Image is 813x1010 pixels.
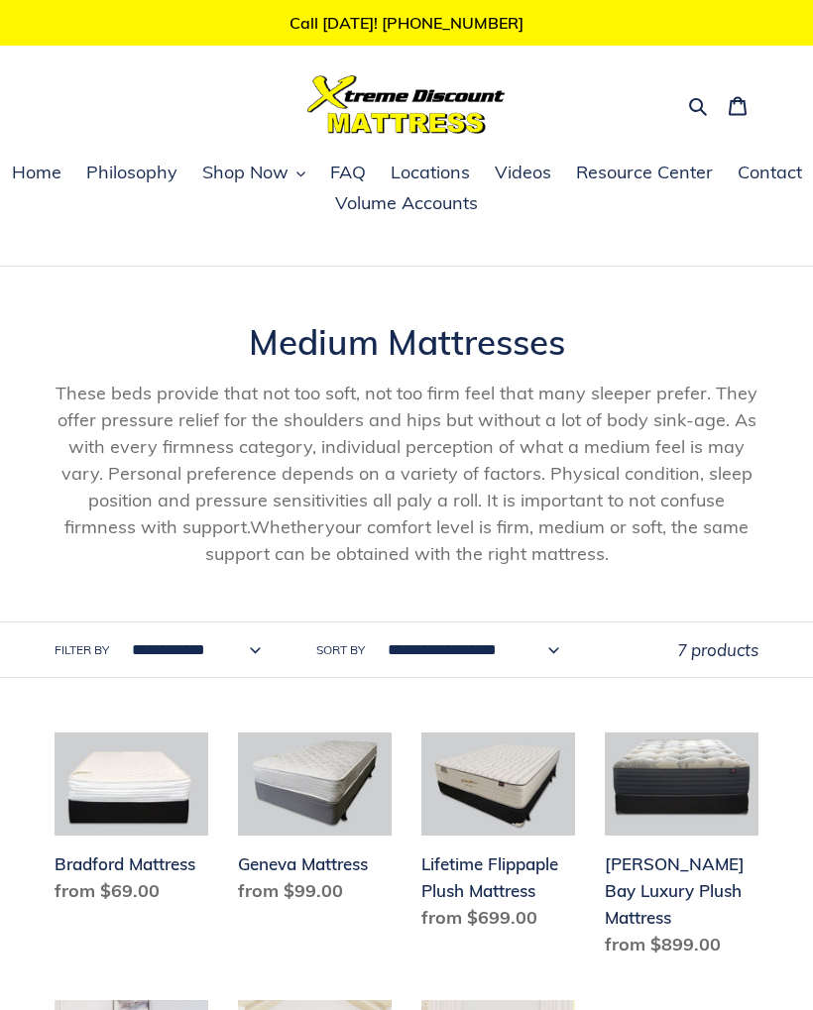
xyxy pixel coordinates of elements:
[330,161,366,184] span: FAQ
[677,639,758,660] span: 7 products
[566,159,723,188] a: Resource Center
[381,159,480,188] a: Locations
[249,320,565,364] span: Medium Mattresses
[325,189,488,219] a: Volume Accounts
[238,732,392,911] a: Geneva Mattress
[76,159,187,188] a: Philosophy
[55,732,208,911] a: Bradford Mattress
[12,161,61,184] span: Home
[55,380,758,567] p: These beds provide that not too soft, not too firm feel that many sleeper prefer. They offer pres...
[605,732,758,964] a: Chadwick Bay Luxury Plush Mattress
[738,161,802,184] span: Contact
[250,515,325,538] span: Whether
[316,641,365,659] label: Sort by
[192,159,315,188] button: Shop Now
[485,159,561,188] a: Videos
[307,75,506,134] img: Xtreme Discount Mattress
[2,159,71,188] a: Home
[55,641,109,659] label: Filter by
[86,161,177,184] span: Philosophy
[391,161,470,184] span: Locations
[421,732,575,938] a: Lifetime Flippaple Plush Mattress
[320,159,376,188] a: FAQ
[335,191,478,215] span: Volume Accounts
[495,161,551,184] span: Videos
[202,161,289,184] span: Shop Now
[576,161,713,184] span: Resource Center
[728,159,812,188] a: Contact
